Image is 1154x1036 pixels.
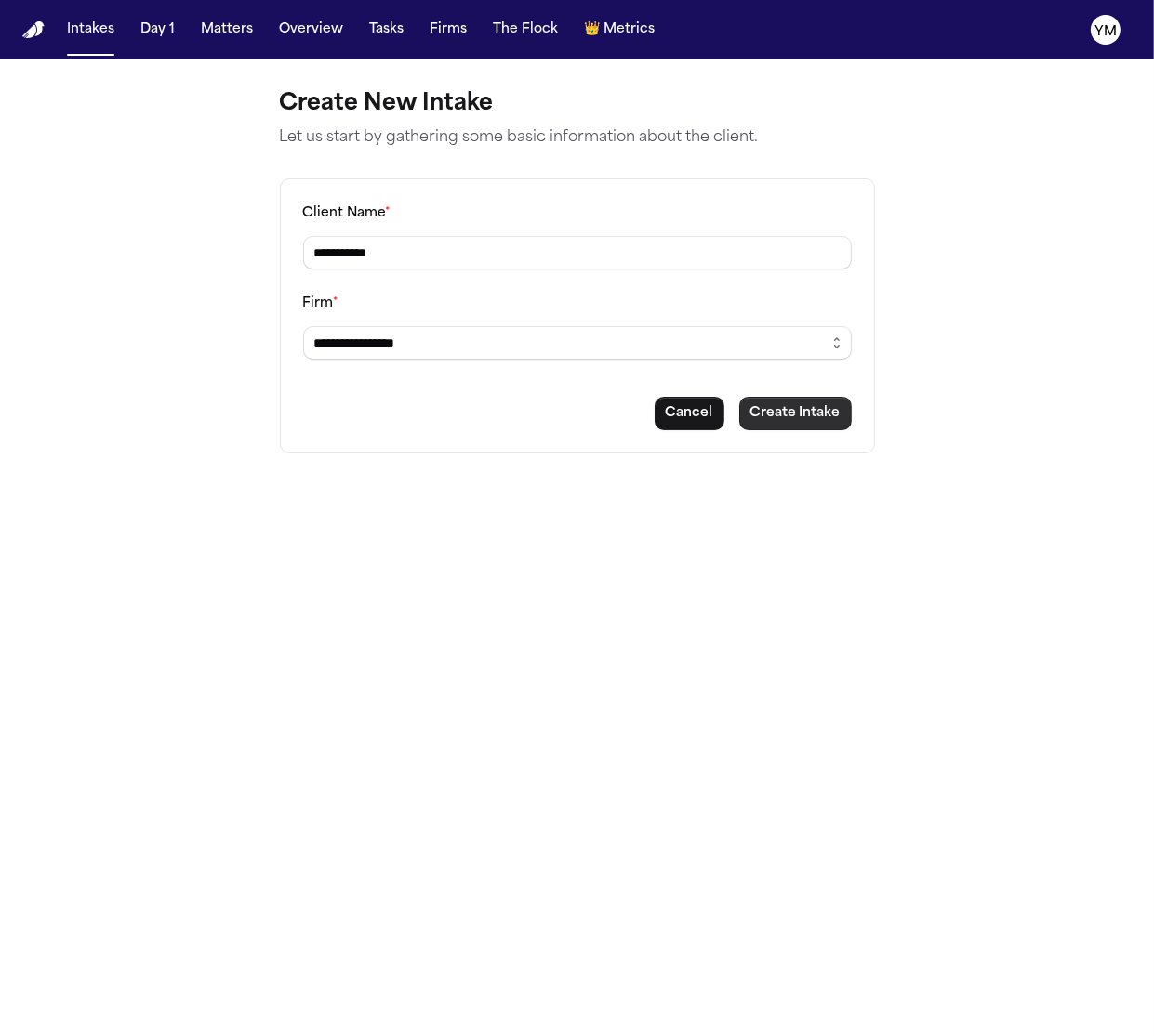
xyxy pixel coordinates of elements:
button: Matters [193,13,260,46]
button: Firms [422,13,474,46]
label: Firm [303,296,339,310]
button: Cancel intake creation [655,397,724,430]
button: crownMetrics [577,13,662,46]
label: Client Name [303,206,391,220]
a: Home [22,21,45,39]
button: Tasks [362,13,411,46]
button: Create intake [739,397,852,430]
button: The Flock [485,13,565,46]
input: Select a firm [303,326,852,360]
h1: Create New Intake [280,89,875,119]
p: Let us start by gathering some basic information about the client. [280,126,875,149]
button: Day 1 [133,13,182,46]
button: Intakes [60,13,122,46]
input: Client name [303,236,852,269]
img: Finch Logo [22,21,45,39]
button: Overview [272,13,351,46]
